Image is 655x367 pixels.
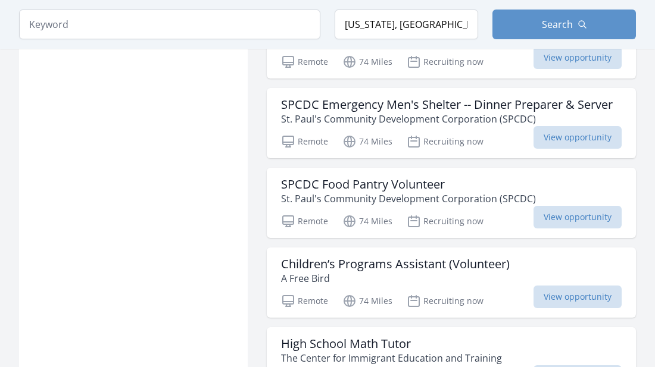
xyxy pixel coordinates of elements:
p: 74 Miles [342,134,392,149]
a: SPCDC Emergency Men's Shelter -- Dinner Preparer & Server St. Paul's Community Development Corpor... [267,88,636,158]
input: Location [335,10,478,39]
p: A Free Bird [281,271,510,286]
p: St. Paul's Community Development Corporation (SPCDC) [281,112,613,126]
h3: SPCDC Food Pantry Volunteer [281,177,536,192]
p: Remote [281,214,328,228]
p: 74 Miles [342,55,392,69]
span: View opportunity [534,126,622,149]
p: Remote [281,55,328,69]
a: Children’s Programs Assistant (Volunteer) A Free Bird Remote 74 Miles Recruiting now View opportu... [267,247,636,318]
p: 74 Miles [342,214,392,228]
p: 74 Miles [342,294,392,308]
span: View opportunity [534,46,622,69]
button: Search [492,10,636,39]
span: View opportunity [534,206,622,228]
p: Remote [281,294,328,308]
p: St. Paul's Community Development Corporation (SPCDC) [281,192,536,206]
p: Recruiting now [407,294,484,308]
h3: Children’s Programs Assistant (Volunteer) [281,257,510,271]
a: SPCDC Food Pantry Volunteer St. Paul's Community Development Corporation (SPCDC) Remote 74 Miles ... [267,168,636,238]
p: The Center for Immigrant Education and Training [281,351,502,365]
p: Recruiting now [407,134,484,149]
p: Remote [281,134,328,149]
span: View opportunity [534,286,622,308]
input: Keyword [19,10,320,39]
h3: SPCDC Emergency Men's Shelter -- Dinner Preparer & Server [281,98,613,112]
span: Search [542,17,573,32]
p: Recruiting now [407,55,484,69]
h3: High School Math Tutor [281,337,502,351]
p: Recruiting now [407,214,484,228]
